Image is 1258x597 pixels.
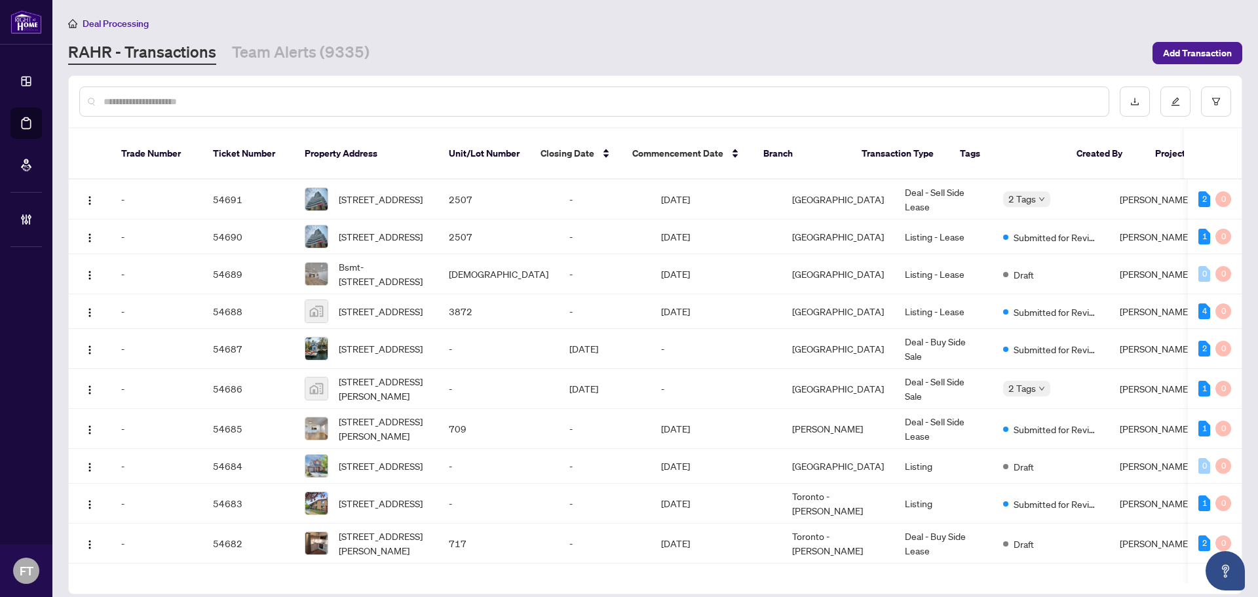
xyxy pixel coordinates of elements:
td: Deal - Sell Side Sale [894,369,993,409]
td: - [559,180,651,220]
button: Logo [79,493,100,514]
span: Submitted for Review [1014,422,1099,436]
img: thumbnail-img [305,377,328,400]
th: Trade Number [111,128,202,180]
td: - [111,484,202,524]
button: Logo [79,301,100,322]
th: Tags [949,128,1066,180]
span: edit [1171,97,1180,106]
td: Listing - Lease [894,254,993,294]
th: Transaction Type [851,128,949,180]
div: 0 [1215,266,1231,282]
td: - [111,180,202,220]
span: [PERSON_NAME] [1120,537,1191,549]
td: - [559,449,651,484]
div: 1 [1198,421,1210,436]
th: Created By [1066,128,1145,180]
span: Closing Date [541,146,594,161]
span: [PERSON_NAME] [1120,383,1191,395]
td: 54690 [202,220,294,254]
span: down [1039,385,1045,392]
td: [GEOGRAPHIC_DATA] [782,180,894,220]
td: [DATE] [651,449,782,484]
span: [STREET_ADDRESS] [339,496,423,510]
div: 0 [1215,535,1231,551]
td: - [651,369,782,409]
img: thumbnail-img [305,532,328,554]
td: [GEOGRAPHIC_DATA] [782,329,894,369]
td: [GEOGRAPHIC_DATA] [782,220,894,254]
button: Logo [79,418,100,439]
div: 0 [1198,458,1210,474]
span: Add Transaction [1163,43,1232,64]
span: [STREET_ADDRESS] [339,229,423,244]
td: Toronto - [PERSON_NAME] [782,484,894,524]
img: Logo [85,270,95,280]
td: [GEOGRAPHIC_DATA] [782,449,894,484]
div: 0 [1215,229,1231,244]
div: 4 [1198,303,1210,319]
td: 54689 [202,254,294,294]
div: 0 [1215,495,1231,511]
img: Logo [85,425,95,435]
img: thumbnail-img [305,225,328,248]
td: 54687 [202,329,294,369]
td: - [111,449,202,484]
td: [DATE] [651,524,782,564]
td: [DATE] [651,180,782,220]
td: 54685 [202,409,294,449]
div: 0 [1215,341,1231,356]
img: Logo [85,539,95,550]
td: 2507 [438,180,559,220]
td: Deal - Buy Side Sale [894,329,993,369]
div: 2 [1198,191,1210,207]
span: download [1130,97,1139,106]
td: [DATE] [651,220,782,254]
td: - [559,409,651,449]
td: - [559,524,651,564]
span: FT [20,562,33,580]
span: [STREET_ADDRESS] [339,192,423,206]
td: [DEMOGRAPHIC_DATA] [438,254,559,294]
td: - [559,254,651,294]
td: [DATE] [651,409,782,449]
th: Unit/Lot Number [438,128,530,180]
button: Open asap [1206,551,1245,590]
td: Listing - Lease [894,294,993,329]
img: thumbnail-img [305,337,328,360]
th: Branch [753,128,851,180]
span: 2 Tags [1008,381,1036,396]
span: filter [1211,97,1221,106]
td: 54688 [202,294,294,329]
span: Bsmt-[STREET_ADDRESS] [339,260,428,288]
td: - [559,294,651,329]
td: [GEOGRAPHIC_DATA] [782,369,894,409]
th: Ticket Number [202,128,294,180]
td: [DATE] [651,294,782,329]
span: Submitted for Review [1014,230,1099,244]
img: thumbnail-img [305,492,328,514]
td: 54682 [202,524,294,564]
td: Deal - Sell Side Lease [894,409,993,449]
td: - [111,220,202,254]
span: [PERSON_NAME] [1120,343,1191,355]
img: thumbnail-img [305,300,328,322]
button: edit [1160,87,1191,117]
span: [STREET_ADDRESS][PERSON_NAME] [339,414,428,443]
th: Property Address [294,128,438,180]
span: [PERSON_NAME] [1120,305,1191,317]
img: thumbnail-img [305,455,328,477]
img: thumbnail-img [305,188,328,210]
td: 3872 [438,294,559,329]
td: 2507 [438,220,559,254]
td: 54684 [202,449,294,484]
td: - [111,254,202,294]
td: - [438,369,559,409]
button: Logo [79,378,100,399]
button: Logo [79,263,100,284]
div: 0 [1215,421,1231,436]
td: - [111,524,202,564]
td: [GEOGRAPHIC_DATA] [782,254,894,294]
span: Draft [1014,267,1034,282]
img: Logo [85,195,95,206]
